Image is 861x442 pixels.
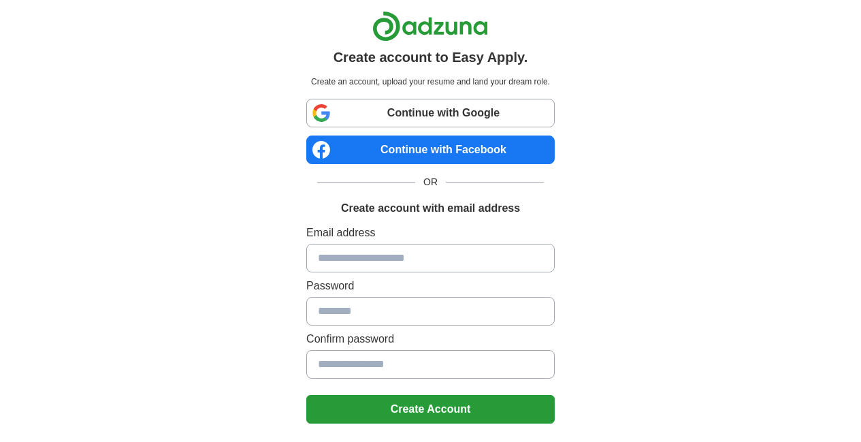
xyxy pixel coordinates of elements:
p: Create an account, upload your resume and land your dream role. [309,76,552,88]
button: Create Account [306,395,555,424]
a: Continue with Facebook [306,136,555,164]
a: Continue with Google [306,99,555,127]
label: Email address [306,225,555,241]
img: Adzuna logo [372,11,488,42]
span: OR [415,175,446,189]
h1: Create account to Easy Apply. [334,47,528,67]
label: Confirm password [306,331,555,347]
h1: Create account with email address [341,200,520,217]
label: Password [306,278,555,294]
